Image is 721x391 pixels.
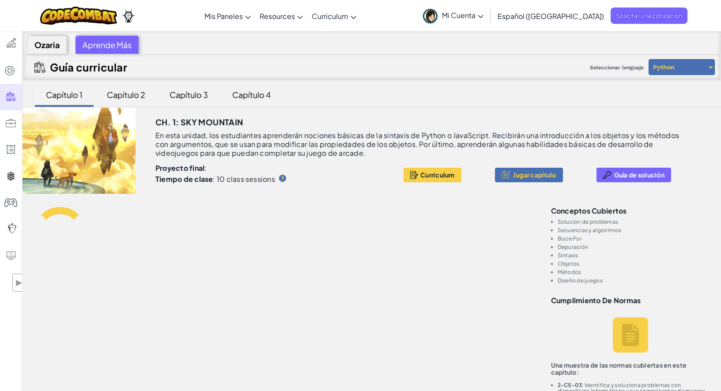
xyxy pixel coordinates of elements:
span: Jugar capítulo [513,171,556,178]
li: Métodos [558,269,710,275]
img: IconHint.svg [279,175,286,182]
img: IconCurriculumGuide.svg [34,62,45,73]
span: Seleccionar lenguaje [586,61,647,74]
li: Solución de problemas [558,219,710,225]
div: Capítulo 1 [37,84,91,105]
li: Secuencias y algoritmos [558,227,710,233]
p: En esta unidad, los estudiantes aprenderán nociones básicas de la sintaxis de Python o JavaScript... [155,131,688,158]
h3: Cumplimiento de normas [551,297,710,304]
h3: Ch. 1: Sky Mountain [155,116,243,129]
b: Proyecto final [155,163,204,173]
a: Español ([GEOGRAPHIC_DATA]) [493,4,608,28]
p: : 10 class sessions [155,175,275,184]
li: Depuración [558,244,710,250]
div: Capítulo 4 [223,84,279,105]
img: CodeCombat logo [40,7,117,25]
span: Resources [260,11,295,21]
a: Curriculum [307,4,361,28]
p: : [155,164,387,173]
img: Ozaria [121,9,136,23]
div: Ozaria [27,36,67,54]
button: Curriculum [404,168,461,182]
a: Solicitar una cotización [611,8,687,24]
li: Diseño de juegos [558,278,710,283]
span: Mis Paneles [204,11,243,21]
span: ▶ [15,276,23,289]
h2: Guía curricular [50,61,127,73]
p: Una muestra de las normas cubiertas en este capítulo: [551,361,710,376]
li: Sintaxis [558,252,710,258]
button: Jugar capítulo [495,168,563,182]
span: Español ([GEOGRAPHIC_DATA]) [498,11,604,21]
span: Mi Cuenta [442,11,483,20]
a: Mis Paneles [200,4,255,28]
b: 2-CS-03 [558,382,582,388]
div: Capítulo 2 [98,84,154,105]
div: Capítulo 3 [161,84,217,105]
li: Bucle For [558,236,710,241]
img: avatar [423,9,438,23]
a: Resources [255,4,307,28]
div: Aprende Más [75,36,139,54]
span: Curriculum [312,11,348,21]
h3: Conceptos cubiertos [551,207,710,214]
span: Guía de solución [614,171,664,178]
span: Curriculum [420,171,455,178]
a: Mi Cuenta [419,2,488,30]
li: Objetos [558,261,710,267]
button: Guía de solución [596,168,671,182]
b: Tiempo de clase [155,174,213,184]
